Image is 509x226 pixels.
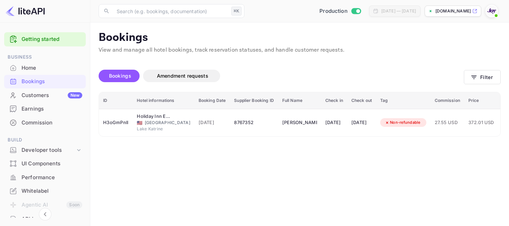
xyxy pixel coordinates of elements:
div: account-settings tabs [99,70,464,82]
div: Customers [22,92,82,99]
a: Earnings [4,102,86,115]
div: Holiday Inn Express & Suites Kingston-Ulster, an IHG Hotel [137,113,172,120]
div: [DATE] [325,117,343,128]
div: Switch to Sandbox mode [317,7,364,15]
p: [DOMAIN_NAME] [435,8,471,14]
div: New [68,92,82,98]
div: Earnings [22,105,82,113]
div: UI Components [4,157,86,171]
div: Home [4,61,86,75]
div: Whitelabel [22,187,82,195]
button: Collapse navigation [39,208,51,220]
p: View and manage all hotel bookings, track reservation statuses, and handle customer requests. [99,46,501,54]
span: United States of America [137,121,142,125]
th: Tag [376,92,431,109]
span: Amendment requests [157,73,208,79]
th: Check out [347,92,376,109]
div: Performance [4,171,86,184]
span: Bookings [109,73,131,79]
img: With Joy [486,6,497,17]
th: Full Name [278,92,321,109]
div: UI Components [22,160,82,168]
div: [GEOGRAPHIC_DATA] [137,120,190,126]
div: Developer tools [4,144,86,156]
div: Non-refundable [380,118,425,127]
div: Bookings [22,78,82,86]
div: Bookings [4,75,86,88]
div: Lake Katrine [137,126,190,132]
div: Performance [22,174,82,182]
th: Check in [321,92,347,109]
div: Commission [22,119,82,127]
a: API Logs [4,212,86,225]
a: Commission [4,116,86,129]
div: API Logs [22,215,82,223]
div: [DATE] [351,117,372,128]
a: Bookings [4,75,86,88]
div: [DATE] — [DATE] [381,8,416,14]
th: Price [464,92,507,109]
span: Build [4,136,86,144]
a: Whitelabel [4,184,86,197]
div: Developer tools [22,146,75,154]
a: CustomersNew [4,89,86,102]
p: Bookings [99,31,501,45]
div: Home [22,64,82,72]
span: 27.55 USD [435,119,460,127]
input: Search (e.g. bookings, documentation) [112,4,228,18]
th: ID [99,92,133,109]
th: Booking Date [194,92,230,109]
span: Business [4,53,86,61]
span: Production [319,7,348,15]
div: ⌘K [231,7,242,16]
th: Commission [431,92,464,109]
div: Getting started [4,32,86,46]
th: Hotel informations [133,92,194,109]
div: H3oGmPnlI [103,117,128,128]
a: Performance [4,171,86,184]
span: 372.01 USD [468,119,503,127]
button: Filter [464,70,501,84]
th: Supplier Booking ID [230,92,278,109]
a: UI Components [4,157,86,170]
a: Home [4,61,86,74]
div: Earnings [4,102,86,116]
div: Tamara Webb-Primus [282,117,317,128]
span: [DATE] [199,119,226,127]
a: Getting started [22,35,82,43]
div: Commission [4,116,86,130]
img: LiteAPI logo [6,6,45,17]
div: 8767352 [234,117,274,128]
